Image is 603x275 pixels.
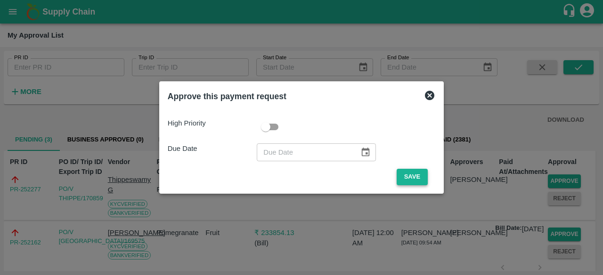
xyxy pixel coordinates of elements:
[168,118,257,128] p: High Priority
[257,143,353,161] input: Due Date
[357,143,375,161] button: Choose date
[397,169,428,185] button: Save
[168,92,286,101] b: Approve this payment request
[168,143,257,154] p: Due Date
